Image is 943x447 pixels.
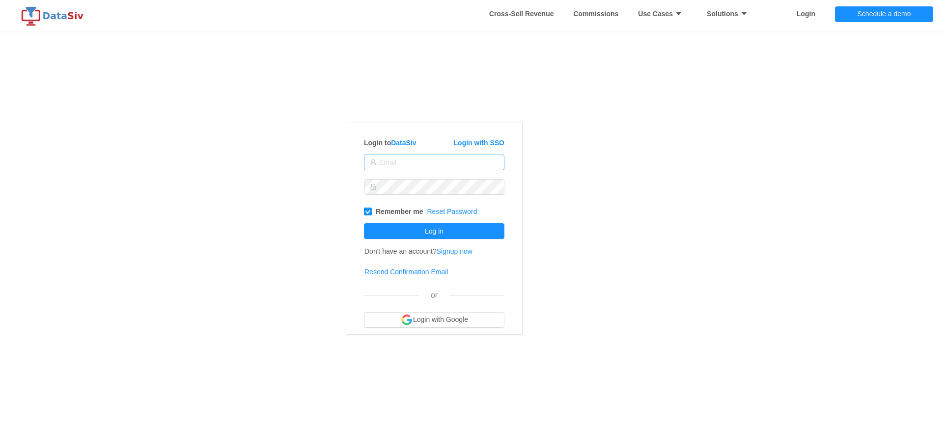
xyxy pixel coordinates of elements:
[738,10,748,17] i: icon: caret-down
[364,139,416,147] strong: Login to
[376,208,423,215] strong: Remember me
[427,208,477,215] a: Reset Password
[20,6,88,26] img: logo
[638,10,687,18] strong: Use Cases
[673,10,682,17] i: icon: caret-down
[437,247,472,255] a: Signup now
[364,268,448,276] a: Resend Confirmation Email
[370,159,377,166] i: icon: user
[454,139,504,147] a: Login with SSO
[835,6,933,22] button: Schedule a demo
[431,291,438,299] span: or
[364,155,504,170] input: Email
[364,223,504,239] button: Log in
[370,184,377,190] i: icon: lock
[364,312,504,328] button: Login with Google
[707,10,752,18] strong: Solutions
[364,241,473,262] td: Don't have an account?
[391,139,416,147] a: DataSiv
